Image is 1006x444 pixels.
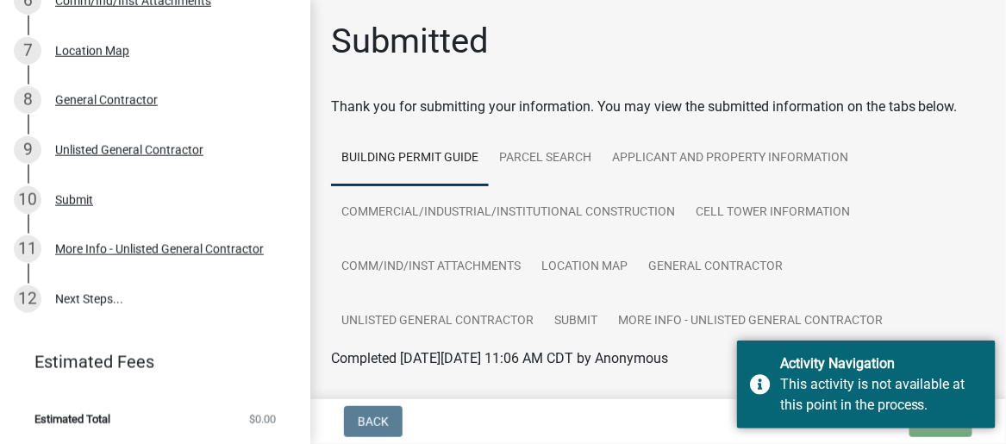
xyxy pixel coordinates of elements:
a: Commercial/Industrial/Institutional Construction [331,185,685,241]
a: Location Map [531,240,638,295]
a: Submit [544,294,608,349]
div: 8 [14,86,41,114]
span: Completed [DATE][DATE] 11:06 AM CDT by Anonymous [331,350,668,366]
a: Building Permit Guide [331,131,489,186]
div: General Contractor [55,94,158,106]
button: Back [344,406,403,437]
div: 7 [14,37,41,65]
div: 11 [14,235,41,263]
a: General Contractor [638,240,793,295]
div: 12 [14,285,41,313]
a: Applicant and Property Information [602,131,859,186]
div: Unlisted General Contractor [55,144,203,156]
span: Back [358,415,389,428]
div: Submit [55,194,93,206]
div: More Info - Unlisted General Contractor [55,243,264,255]
a: Unlisted General Contractor [331,294,544,349]
div: Thank you for submitting your information. You may view the submitted information on the tabs below. [331,97,985,117]
div: 10 [14,186,41,214]
h1: Submitted [331,21,489,62]
div: This activity is not available at this point in the process. [780,374,983,416]
a: Cell Tower Information [685,185,860,241]
div: 9 [14,136,41,164]
a: Comm/Ind/Inst Attachments [331,240,531,295]
span: Estimated Total [34,414,110,425]
div: Location Map [55,45,129,57]
div: Activity Navigation [780,353,983,374]
a: Parcel search [489,131,602,186]
span: $0.00 [249,414,276,425]
a: More Info - Unlisted General Contractor [608,294,893,349]
a: Estimated Fees [14,345,283,379]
